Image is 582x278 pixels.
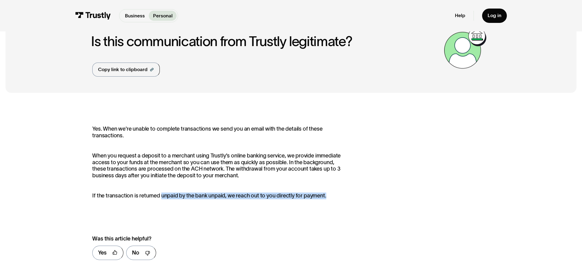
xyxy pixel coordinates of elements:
[153,12,173,20] p: Personal
[92,193,348,199] p: If the transaction is returned unpaid by the bank unpaid, we reach out to you directly for payment.
[149,11,177,21] a: Personal
[488,13,501,19] div: Log in
[126,246,156,260] a: No
[92,63,160,77] a: Copy link to clipboard
[98,249,107,257] div: Yes
[125,12,145,20] p: Business
[91,34,441,49] h1: Is this communication from Trustly legitimate?
[75,12,111,20] img: Trustly Logo
[92,246,123,260] a: Yes
[121,11,149,21] a: Business
[132,249,139,257] div: No
[482,9,507,23] a: Log in
[98,66,148,73] div: Copy link to clipboard
[92,126,348,139] p: Yes. When we're unable to complete transactions we send you an email with the details of these tr...
[92,235,333,243] div: Was this article helpful?
[92,153,348,179] p: When you request a deposit to a merchant using Trustly's online banking service, we provide immed...
[455,13,465,19] a: Help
